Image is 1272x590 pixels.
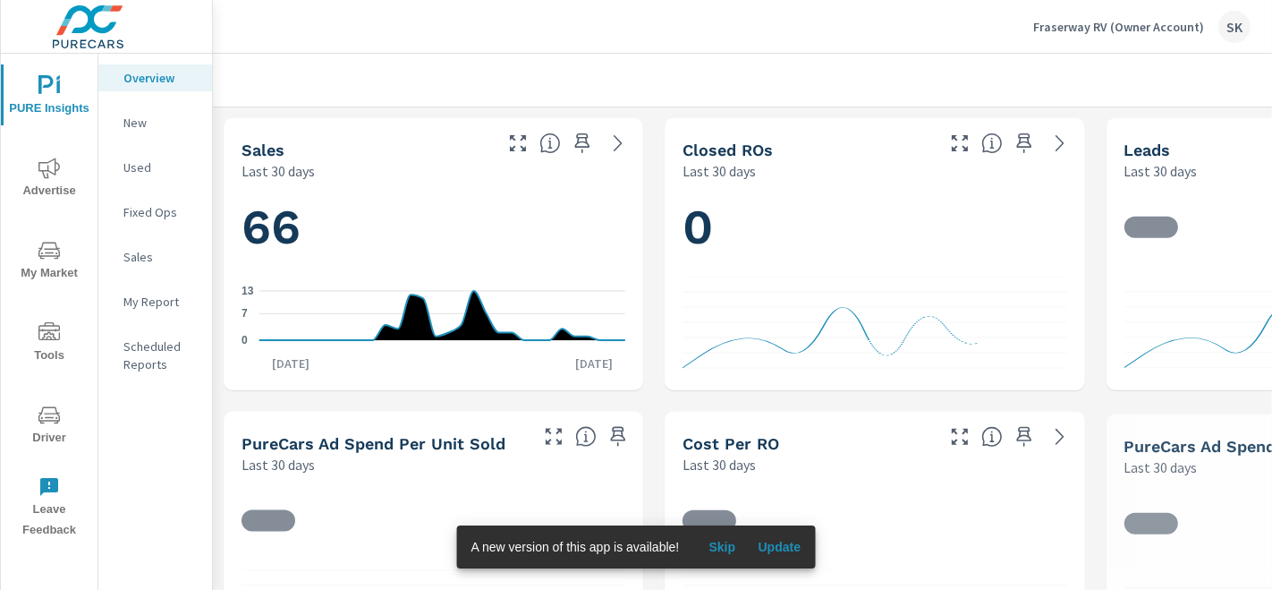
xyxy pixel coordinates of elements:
button: Make Fullscreen [539,423,568,451]
span: Leave Feedback [6,476,92,541]
button: Update [750,533,808,561]
span: Number of Repair Orders Closed by the selected dealership group over the selected time range. [So... [981,133,1003,154]
p: Last 30 days [242,160,315,182]
p: Last 30 days [242,454,315,475]
div: My Report [98,288,212,315]
span: PURE Insights [6,75,92,119]
a: See more details in report [604,129,632,158]
p: Last 30 days [1124,160,1198,182]
p: [DATE] [563,355,625,372]
h5: Leads [1124,141,1171,159]
p: [DATE] [259,355,322,372]
span: Average cost incurred by the dealership from each Repair Order closed over the selected date rang... [981,426,1003,448]
span: Skip [700,539,743,555]
p: Sales [123,248,198,266]
p: New [123,114,198,132]
text: 13 [242,285,254,297]
a: See more details in report [1046,423,1074,451]
div: Sales [98,244,212,270]
text: 0 [242,334,248,346]
div: Used [98,154,212,181]
button: Skip [693,533,750,561]
button: Make Fullscreen [946,129,974,158]
span: Driver [6,405,92,449]
span: Average cost of advertising per each vehicle sold at the dealer over the selected date range. The... [575,426,597,448]
h1: 0 [683,197,1066,258]
h1: 66 [242,197,625,258]
span: Save this to your personalized report [568,129,597,158]
button: Make Fullscreen [946,423,974,451]
div: Overview [98,64,212,91]
h5: PureCars Ad Spend Per Unit Sold [242,434,505,453]
p: Scheduled Reports [123,338,198,373]
a: See more details in report [1046,129,1074,158]
p: Fixed Ops [123,203,198,221]
div: New [98,109,212,136]
div: Scheduled Reports [98,333,212,378]
span: Save this to your personalized report [1010,129,1039,158]
h5: Cost per RO [683,434,779,453]
span: Save this to your personalized report [1010,423,1039,451]
span: Advertise [6,158,92,201]
div: SK [1218,11,1251,43]
div: nav menu [1,54,98,548]
text: 7 [242,307,248,320]
p: Fraserway RV (Owner Account) [1033,19,1204,35]
button: Make Fullscreen [504,129,532,158]
h5: Sales [242,141,284,159]
p: Last 30 days [683,160,756,182]
h5: Closed ROs [683,141,773,159]
span: Tools [6,322,92,366]
span: Save this to your personalized report [604,423,632,451]
p: Last 30 days [1124,457,1198,478]
span: A new version of this app is available! [471,540,680,554]
span: My Market [6,240,92,284]
div: Fixed Ops [98,199,212,226]
p: My Report [123,293,198,311]
p: Last 30 days [683,454,756,475]
p: Used [123,158,198,176]
p: Overview [123,69,198,87]
span: Update [758,539,801,555]
span: Number of vehicles sold by the dealership over the selected date range. [Source: This data is sou... [539,133,561,154]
